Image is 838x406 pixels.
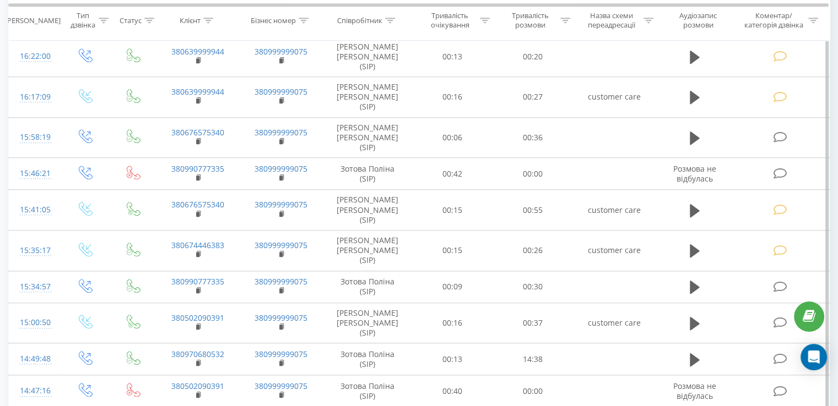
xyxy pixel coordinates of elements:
[673,381,716,401] span: Розмова не відбулась
[337,16,382,25] div: Співробітник
[502,12,558,30] div: Тривалість розмови
[5,16,61,25] div: [PERSON_NAME]
[255,127,307,138] a: 380999999075
[572,230,656,271] td: customer care
[323,271,413,303] td: Зотова Поліна (SIP)
[20,199,49,221] div: 15:41:05
[20,276,49,298] div: 15:34:57
[493,117,572,158] td: 00:36
[583,12,641,30] div: Назва схеми переадресації
[323,117,413,158] td: [PERSON_NAME] [PERSON_NAME] (SIP)
[413,117,493,158] td: 00:06
[493,36,572,77] td: 00:20
[20,86,49,108] div: 16:17:09
[255,46,307,57] a: 380999999075
[255,312,307,323] a: 380999999075
[413,230,493,271] td: 00:15
[171,349,224,359] a: 380970680532
[120,16,142,25] div: Статус
[255,276,307,287] a: 380999999075
[255,86,307,97] a: 380999999075
[493,77,572,118] td: 00:27
[413,36,493,77] td: 00:13
[255,381,307,391] a: 380999999075
[413,303,493,343] td: 00:16
[493,271,572,303] td: 00:30
[255,163,307,174] a: 380999999075
[255,349,307,359] a: 380999999075
[171,46,224,57] a: 380639999944
[171,199,224,210] a: 380676575340
[423,12,478,30] div: Тривалість очікування
[323,190,413,231] td: [PERSON_NAME] [PERSON_NAME] (SIP)
[413,77,493,118] td: 00:16
[20,163,49,184] div: 15:46:21
[69,12,95,30] div: Тип дзвінка
[493,343,572,375] td: 14:38
[323,303,413,343] td: [PERSON_NAME] [PERSON_NAME] (SIP)
[666,12,731,30] div: Аудіозапис розмови
[323,230,413,271] td: [PERSON_NAME] [PERSON_NAME] (SIP)
[801,344,827,370] div: Open Intercom Messenger
[255,199,307,210] a: 380999999075
[171,127,224,138] a: 380676575340
[413,158,493,190] td: 00:42
[255,240,307,250] a: 380999999075
[171,163,224,174] a: 380990777335
[20,312,49,333] div: 15:00:50
[180,16,201,25] div: Клієнт
[20,380,49,402] div: 14:47:16
[673,163,716,184] span: Розмова не відбулась
[413,343,493,375] td: 00:13
[493,158,572,190] td: 00:00
[171,381,224,391] a: 380502090391
[413,271,493,303] td: 00:09
[20,127,49,148] div: 15:58:19
[20,46,49,67] div: 16:22:00
[323,77,413,118] td: [PERSON_NAME] [PERSON_NAME] (SIP)
[323,36,413,77] td: [PERSON_NAME] [PERSON_NAME] (SIP)
[251,16,296,25] div: Бізнес номер
[171,86,224,97] a: 380639999944
[20,348,49,370] div: 14:49:48
[741,12,805,30] div: Коментар/категорія дзвінка
[413,190,493,231] td: 00:15
[493,190,572,231] td: 00:55
[323,158,413,190] td: Зотова Поліна (SIP)
[20,240,49,261] div: 15:35:17
[572,190,656,231] td: customer care
[572,303,656,343] td: customer care
[572,77,656,118] td: customer care
[493,230,572,271] td: 00:26
[171,312,224,323] a: 380502090391
[493,303,572,343] td: 00:37
[171,276,224,287] a: 380990777335
[171,240,224,250] a: 380674446383
[323,343,413,375] td: Зотова Поліна (SIP)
